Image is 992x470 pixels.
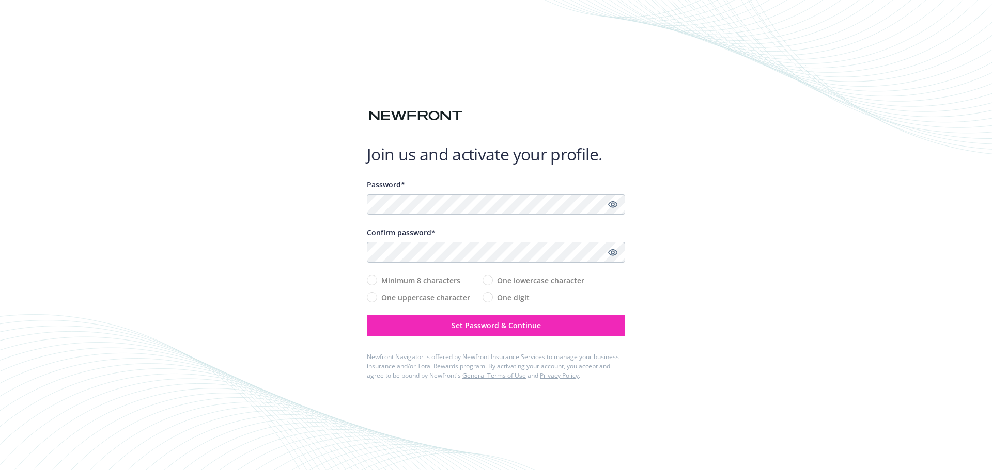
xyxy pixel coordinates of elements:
[462,371,526,380] a: General Terms of Use
[607,246,619,258] a: Show password
[381,292,470,303] span: One uppercase character
[367,352,625,380] div: Newfront Navigator is offered by Newfront Insurance Services to manage your business insurance an...
[452,320,541,330] span: Set Password & Continue
[497,292,530,303] span: One digit
[607,198,619,210] a: Show password
[540,371,579,380] a: Privacy Policy
[367,242,625,263] input: Confirm your unique password
[381,275,460,286] span: Minimum 8 characters
[497,275,584,286] span: One lowercase character
[367,144,625,165] h1: Join us and activate your profile.
[367,194,625,215] input: Enter a unique password...
[367,228,436,237] span: Confirm password*
[367,107,464,125] img: Newfront logo
[367,315,625,336] button: Set Password & Continue
[367,180,405,189] span: Password*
